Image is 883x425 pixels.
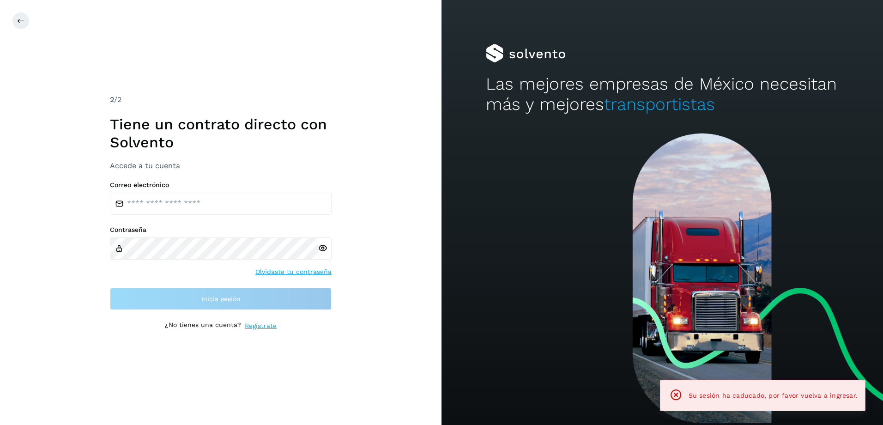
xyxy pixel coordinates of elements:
span: Su sesión ha caducado, por favor vuelva a ingresar. [689,392,858,399]
p: ¿No tienes una cuenta? [165,321,241,331]
button: Inicia sesión [110,288,332,310]
span: transportistas [604,94,715,114]
label: Correo electrónico [110,181,332,189]
label: Contraseña [110,226,332,234]
h2: Las mejores empresas de México necesitan más y mejores [486,74,839,115]
a: Olvidaste tu contraseña [255,267,332,277]
div: /2 [110,94,332,105]
span: Inicia sesión [201,296,241,302]
h1: Tiene un contrato directo con Solvento [110,115,332,151]
span: 2 [110,95,114,104]
h3: Accede a tu cuenta [110,161,332,170]
a: Regístrate [245,321,277,331]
